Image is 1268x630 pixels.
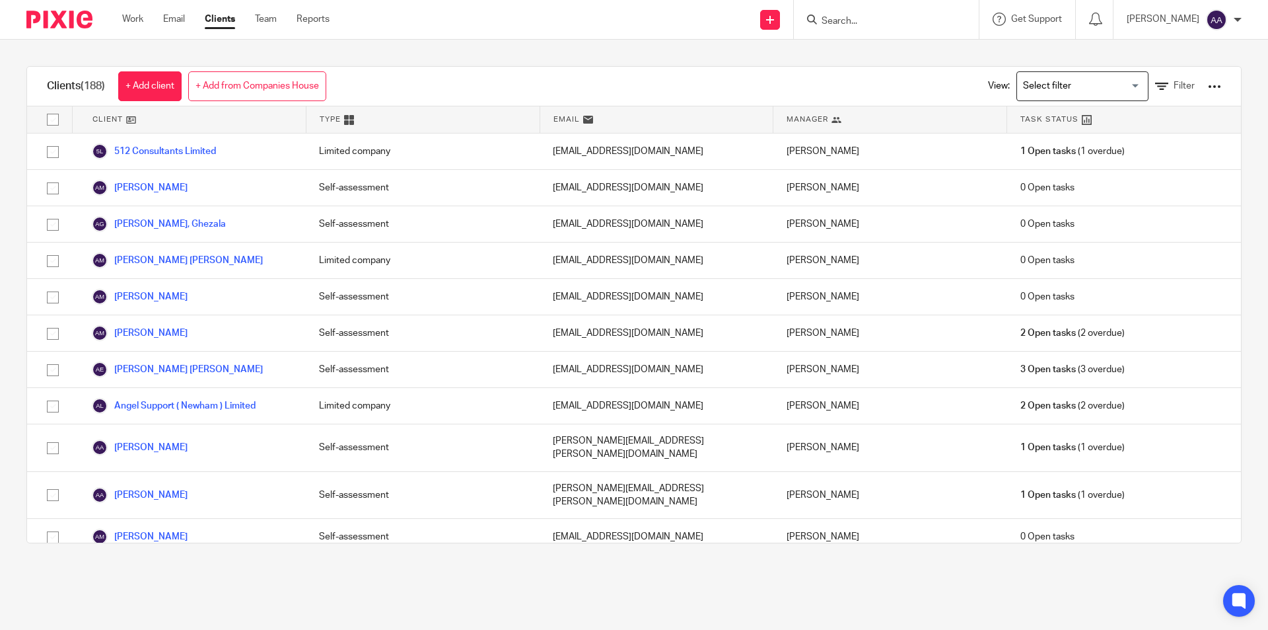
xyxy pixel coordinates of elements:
[92,487,188,503] a: [PERSON_NAME]
[118,71,182,101] a: + Add client
[1020,114,1078,125] span: Task Status
[1011,15,1062,24] span: Get Support
[773,472,1007,519] div: [PERSON_NAME]
[306,519,540,555] div: Self-assessment
[1018,75,1141,98] input: Search for option
[92,440,108,455] img: svg%3E
[1020,254,1074,267] span: 0 Open tasks
[92,180,188,196] a: [PERSON_NAME]
[1020,489,1125,502] span: (1 overdue)
[553,114,580,125] span: Email
[1020,327,1125,340] span: (2 overdue)
[540,206,773,242] div: [EMAIL_ADDRESS][DOMAIN_NAME]
[81,81,105,91] span: (188)
[1020,441,1125,454] span: (1 overdue)
[540,170,773,206] div: [EMAIL_ADDRESS][DOMAIN_NAME]
[773,388,1007,424] div: [PERSON_NAME]
[92,529,188,545] a: [PERSON_NAME]
[1020,327,1076,340] span: 2 Open tasks
[773,279,1007,315] div: [PERSON_NAME]
[773,315,1007,351] div: [PERSON_NAME]
[773,170,1007,206] div: [PERSON_NAME]
[540,315,773,351] div: [EMAIL_ADDRESS][DOMAIN_NAME]
[188,71,326,101] a: + Add from Companies House
[92,325,108,341] img: svg%3E
[773,519,1007,555] div: [PERSON_NAME]
[1020,181,1074,194] span: 0 Open tasks
[1020,530,1074,543] span: 0 Open tasks
[92,398,108,414] img: svg%3E
[773,352,1007,387] div: [PERSON_NAME]
[1206,9,1227,30] img: svg%3E
[540,134,773,169] div: [EMAIL_ADDRESS][DOMAIN_NAME]
[787,114,828,125] span: Manager
[320,114,341,125] span: Type
[306,352,540,387] div: Self-assessment
[92,216,226,232] a: [PERSON_NAME], Ghezala
[1020,363,1125,376] span: (3 overdue)
[1020,145,1076,158] span: 1 Open tasks
[820,16,939,28] input: Search
[968,67,1221,106] div: View:
[540,472,773,519] div: [PERSON_NAME][EMAIL_ADDRESS][PERSON_NAME][DOMAIN_NAME]
[306,243,540,278] div: Limited company
[1020,290,1074,303] span: 0 Open tasks
[540,352,773,387] div: [EMAIL_ADDRESS][DOMAIN_NAME]
[306,315,540,351] div: Self-assessment
[773,206,1007,242] div: [PERSON_NAME]
[92,398,256,414] a: Angel Support ( Newham ) Limited
[1020,441,1076,454] span: 1 Open tasks
[540,279,773,315] div: [EMAIL_ADDRESS][DOMAIN_NAME]
[92,216,108,232] img: svg%3E
[40,107,65,132] input: Select all
[297,13,330,26] a: Reports
[205,13,235,26] a: Clients
[1020,489,1076,502] span: 1 Open tasks
[92,114,123,125] span: Client
[540,519,773,555] div: [EMAIL_ADDRESS][DOMAIN_NAME]
[92,487,108,503] img: svg%3E
[1127,13,1199,26] p: [PERSON_NAME]
[92,362,263,377] a: [PERSON_NAME] [PERSON_NAME]
[540,388,773,424] div: [EMAIL_ADDRESS][DOMAIN_NAME]
[163,13,185,26] a: Email
[92,289,108,305] img: svg%3E
[92,325,188,341] a: [PERSON_NAME]
[92,253,108,268] img: svg%3E
[92,362,108,377] img: svg%3E
[92,253,263,268] a: [PERSON_NAME] [PERSON_NAME]
[306,424,540,471] div: Self-assessment
[1020,145,1125,158] span: (1 overdue)
[26,11,92,28] img: Pixie
[1020,363,1076,376] span: 3 Open tasks
[122,13,143,26] a: Work
[1016,71,1148,101] div: Search for option
[92,143,216,159] a: 512 Consultants Limited
[1020,399,1076,413] span: 2 Open tasks
[306,388,540,424] div: Limited company
[306,472,540,519] div: Self-assessment
[92,180,108,196] img: svg%3E
[1020,217,1074,231] span: 0 Open tasks
[92,143,108,159] img: svg%3E
[773,134,1007,169] div: [PERSON_NAME]
[1174,81,1195,91] span: Filter
[255,13,277,26] a: Team
[773,424,1007,471] div: [PERSON_NAME]
[92,529,108,545] img: svg%3E
[1020,399,1125,413] span: (2 overdue)
[540,243,773,278] div: [EMAIL_ADDRESS][DOMAIN_NAME]
[540,424,773,471] div: [PERSON_NAME][EMAIL_ADDRESS][PERSON_NAME][DOMAIN_NAME]
[306,279,540,315] div: Self-assessment
[47,79,105,93] h1: Clients
[773,243,1007,278] div: [PERSON_NAME]
[92,440,188,455] a: [PERSON_NAME]
[306,170,540,206] div: Self-assessment
[306,134,540,169] div: Limited company
[92,289,188,305] a: [PERSON_NAME]
[306,206,540,242] div: Self-assessment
